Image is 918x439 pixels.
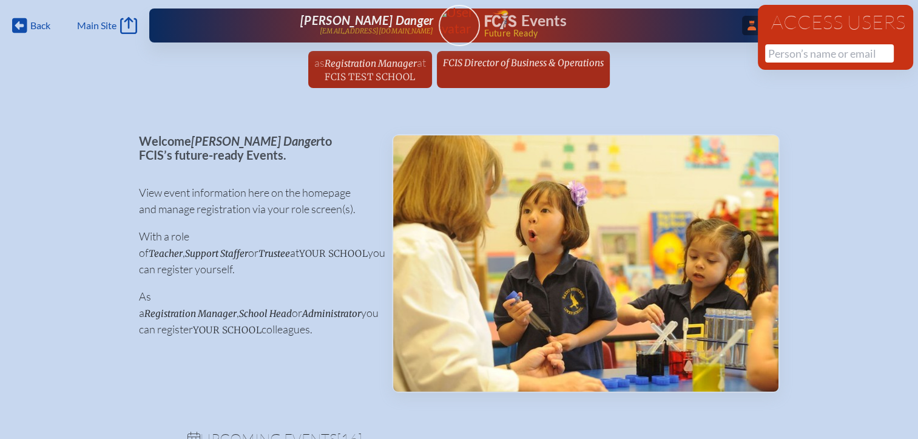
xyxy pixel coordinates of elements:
[443,57,604,69] span: FCIS Director of Business & Operations
[185,248,248,259] span: Support Staffer
[299,248,368,259] span: your school
[239,308,292,319] span: School Head
[484,29,730,38] span: Future Ready
[30,19,50,32] span: Back
[393,135,778,392] img: Events
[77,17,137,34] a: Main Site
[325,58,417,69] span: Registration Manager
[139,134,373,162] p: Welcome to FCIS’s future-ready Events.
[300,13,433,27] span: [PERSON_NAME] Danger
[320,27,434,35] p: [EMAIL_ADDRESS][DOMAIN_NAME]
[188,13,434,38] a: [PERSON_NAME] Danger[EMAIL_ADDRESS][DOMAIN_NAME]
[139,185,373,217] p: View event information here on the homepage and manage registration via your role screen(s).
[439,5,480,46] a: User Avatar
[433,4,485,36] img: User Avatar
[485,10,731,38] div: FCIS Events — Future ready
[139,228,373,277] p: With a role of , or at you can register yourself.
[191,134,320,148] span: [PERSON_NAME] Danger
[139,288,373,338] p: As a , or you can register colleagues.
[309,51,431,88] a: asRegistration ManageratFCIS Test School
[765,44,894,63] input: Person’s name or email
[77,19,116,32] span: Main Site
[325,71,415,83] span: FCIS Test School
[314,56,325,69] span: as
[417,56,426,69] span: at
[258,248,290,259] span: Trustee
[149,248,183,259] span: Teacher
[193,324,262,336] span: your school
[302,308,361,319] span: Administrator
[438,51,609,74] a: FCIS Director of Business & Operations
[765,12,906,32] h1: Access Users
[144,308,237,319] span: Registration Manager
